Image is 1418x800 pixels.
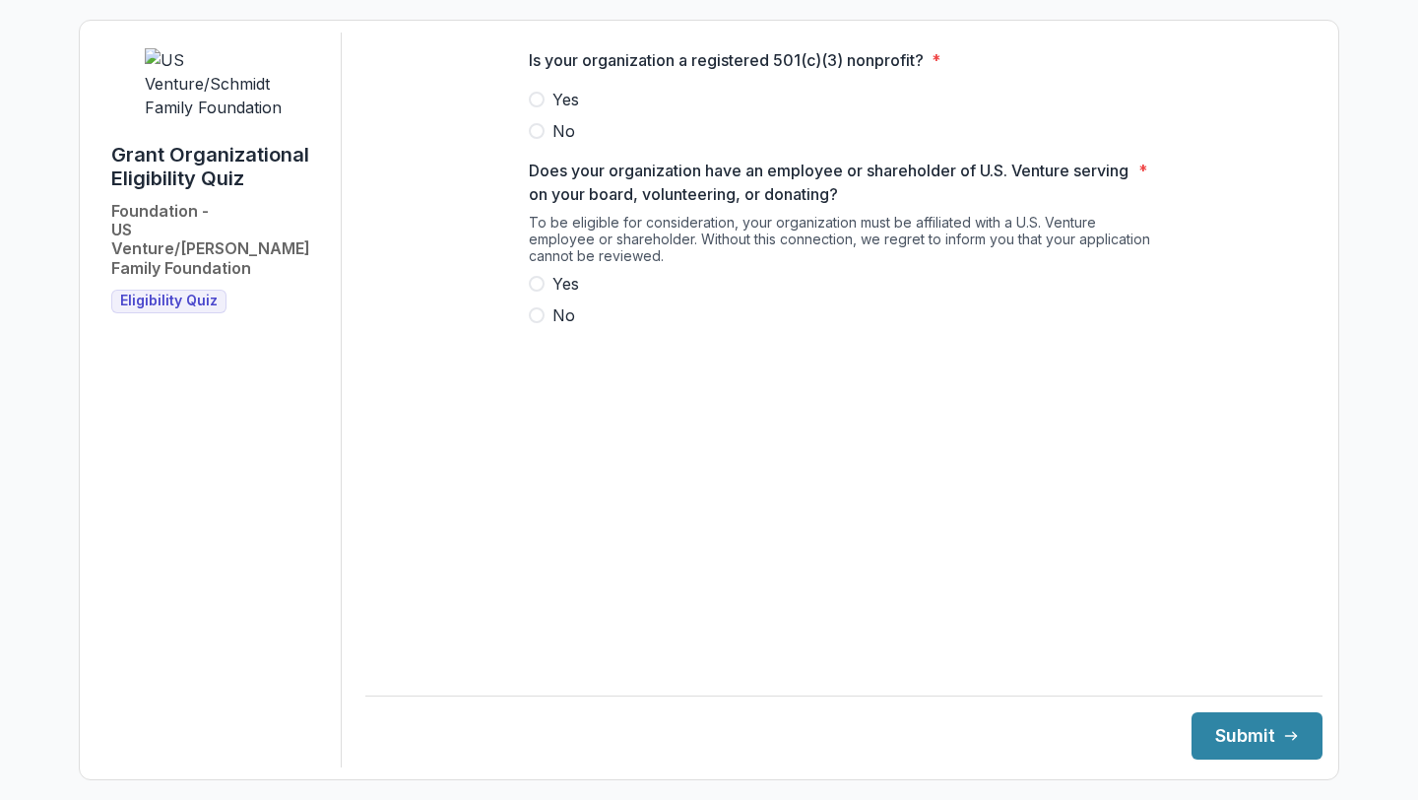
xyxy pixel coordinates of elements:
img: US Venture/Schmidt Family Foundation [145,48,292,119]
p: Does your organization have an employee or shareholder of U.S. Venture serving on your board, vol... [529,159,1130,206]
h2: Foundation - US Venture/[PERSON_NAME] Family Foundation [111,202,325,278]
span: No [552,119,575,143]
div: To be eligible for consideration, your organization must be affiliated with a U.S. Venture employ... [529,214,1159,272]
p: Is your organization a registered 501(c)(3) nonprofit? [529,48,924,72]
button: Submit [1192,712,1322,760]
span: No [552,303,575,327]
span: Yes [552,272,579,296]
span: Yes [552,88,579,111]
h1: Grant Organizational Eligibility Quiz [111,143,325,190]
span: Eligibility Quiz [120,293,218,309]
